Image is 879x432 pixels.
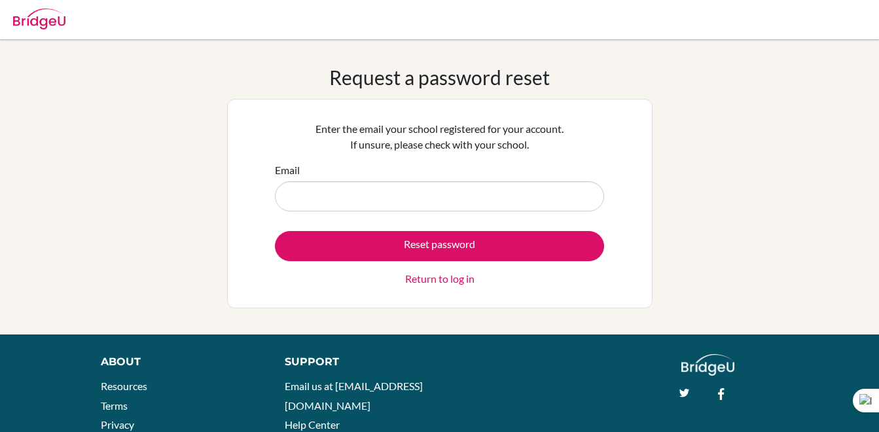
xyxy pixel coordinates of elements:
[101,354,255,370] div: About
[101,418,134,431] a: Privacy
[101,380,147,392] a: Resources
[285,418,340,431] a: Help Center
[13,9,65,29] img: Bridge-U
[275,231,604,261] button: Reset password
[101,399,128,412] a: Terms
[275,121,604,153] p: Enter the email your school registered for your account. If unsure, please check with your school.
[285,354,426,370] div: Support
[681,354,734,376] img: logo_white@2x-f4f0deed5e89b7ecb1c2cc34c3e3d731f90f0f143d5ea2071677605dd97b5244.png
[329,65,550,89] h1: Request a password reset
[285,380,423,412] a: Email us at [EMAIL_ADDRESS][DOMAIN_NAME]
[275,162,300,178] label: Email
[405,271,475,287] a: Return to log in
